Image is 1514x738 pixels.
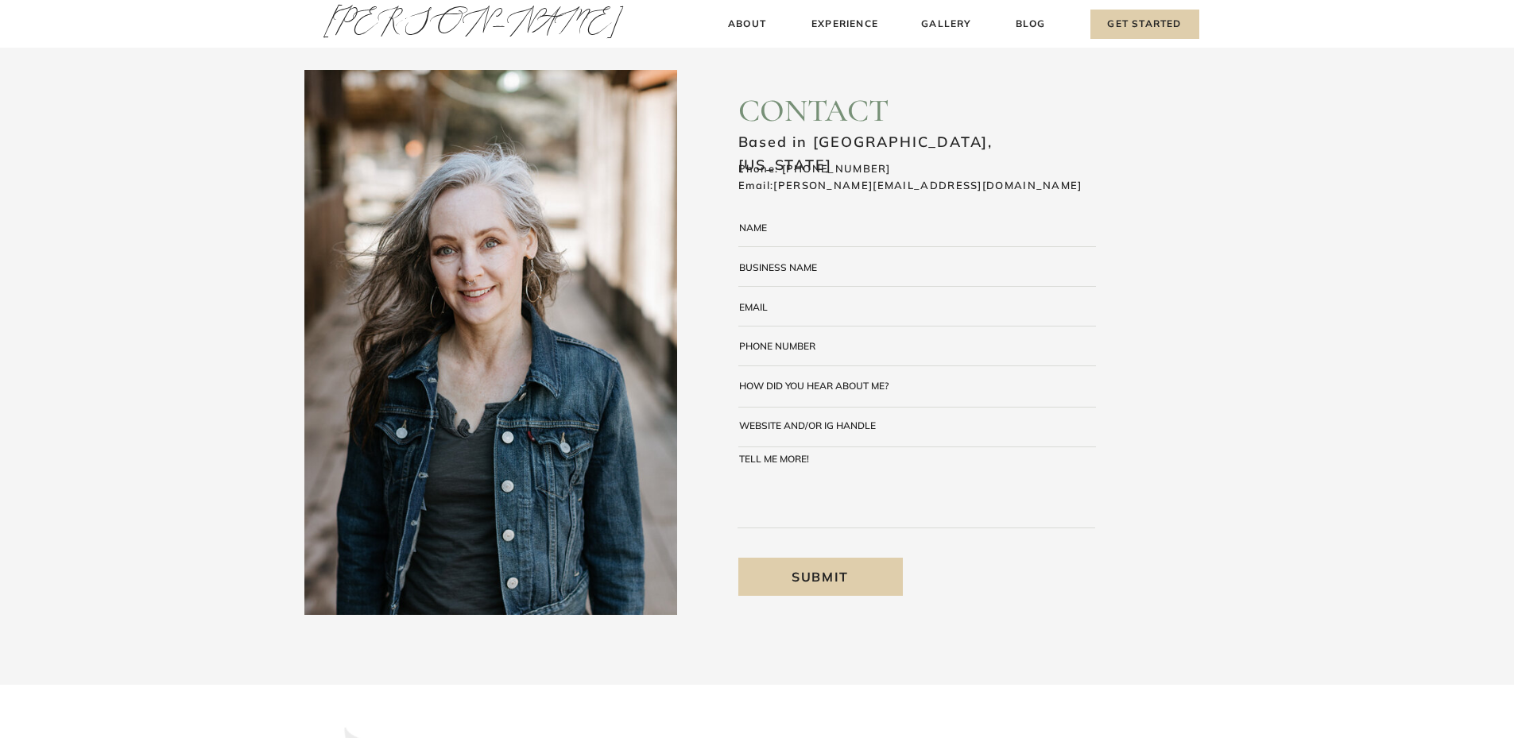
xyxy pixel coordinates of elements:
[739,302,782,312] div: email
[738,91,1092,127] h2: contact
[738,160,1129,195] h3: Phone: [PHONE_NUMBER] Email:
[739,420,882,430] div: website and/or ig handle
[1013,16,1049,33] a: Blog
[738,131,1065,145] h3: Based in [GEOGRAPHIC_DATA], [US_STATE]
[773,179,1082,191] a: [PERSON_NAME][EMAIL_ADDRESS][DOMAIN_NAME]
[810,16,881,33] a: Experience
[724,16,771,33] a: About
[920,16,974,33] a: Gallery
[1090,10,1199,39] a: Get Started
[739,454,841,463] div: tell me more!
[739,262,848,272] div: business name
[739,222,775,233] div: Name
[739,341,841,350] div: Phone number
[738,558,903,596] a: Submit
[739,381,898,390] div: how did you hear about me?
